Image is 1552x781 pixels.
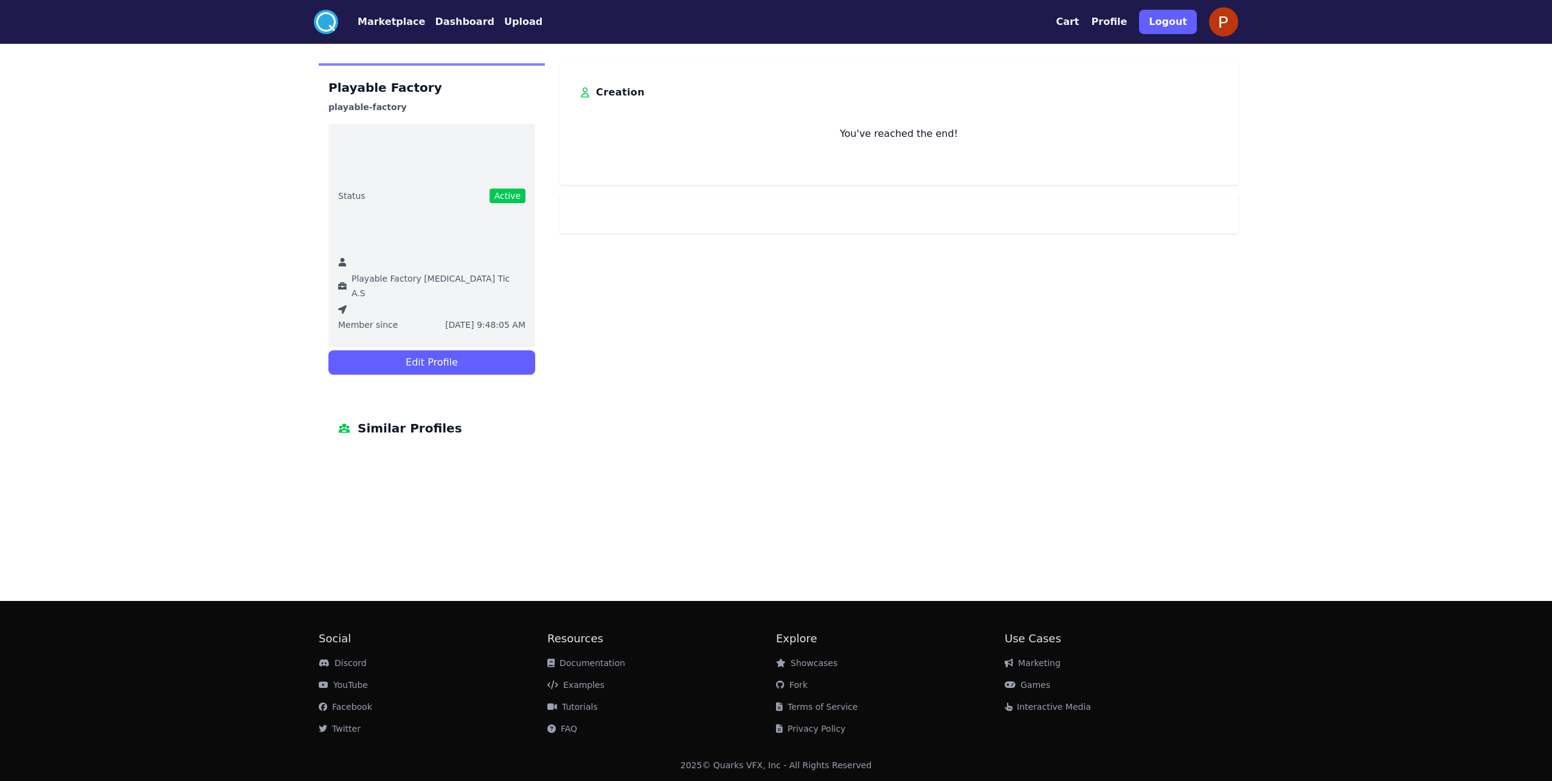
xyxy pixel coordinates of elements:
button: Edit Profile [328,350,535,375]
h2: Resources [547,630,776,647]
a: Facebook [319,702,372,712]
span: Similar Profiles [358,418,462,438]
span: Playable Factory [MEDICAL_DATA] Tic A.S [352,271,525,300]
span: [DATE] 9:48:05 AM [445,319,525,331]
a: Examples [547,680,605,690]
p: You've reached the end! [579,127,1219,141]
a: Privacy Policy [776,724,845,734]
a: Dashboard [425,15,494,29]
a: Fork [776,680,808,690]
h3: playable-factory [328,100,535,114]
a: Twitter [319,724,361,734]
div: 2025 © Quarks VFX, Inc - All Rights Reserved [681,759,872,771]
a: Logout [1139,5,1197,39]
h2: Explore [776,630,1005,647]
button: Profile [1092,15,1128,29]
a: FAQ [547,724,577,734]
a: Upload [494,15,542,29]
button: Marketplace [358,15,425,29]
span: Member since [338,319,398,331]
a: Terms of Service [776,702,857,712]
a: Discord [319,658,367,668]
a: Tutorials [547,702,598,712]
span: Status [338,190,365,202]
a: Games [1005,680,1050,690]
a: YouTube [319,680,368,690]
h2: Use Cases [1005,630,1233,647]
span: Active [490,189,525,203]
button: Upload [504,15,542,29]
h2: Social [319,630,547,647]
a: Interactive Media [1005,702,1091,712]
button: Dashboard [435,15,494,29]
h1: Playable Factory [328,78,535,97]
h3: Creation [596,83,645,102]
button: Logout [1139,10,1197,34]
button: Cart [1056,15,1079,29]
a: Marketplace [338,15,425,29]
a: Showcases [776,658,837,668]
a: Documentation [547,658,625,668]
img: profile [1209,7,1238,36]
a: Marketing [1005,658,1061,668]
